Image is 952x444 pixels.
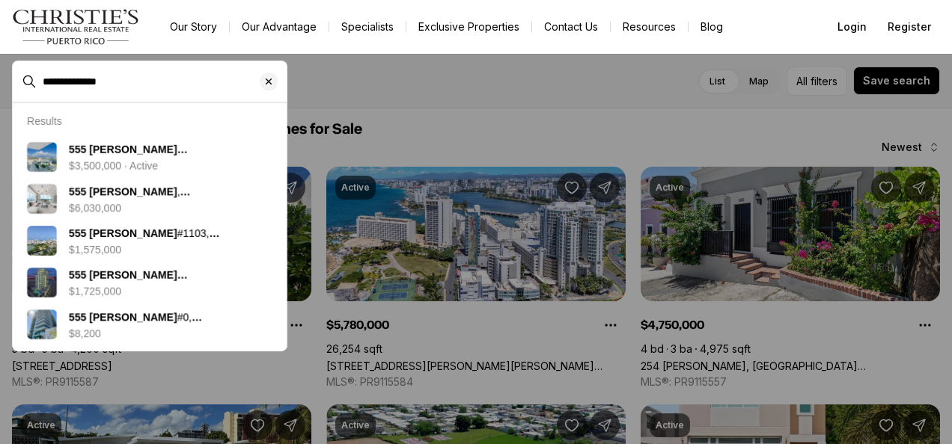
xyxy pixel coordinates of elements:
a: View details: 555 MONSERRATE ST #1404 [21,136,278,178]
a: View details: 555 MONSERRATE #1103 [21,220,278,262]
span: #1103, [GEOGRAPHIC_DATA][PERSON_NAME], 00907 [69,227,267,269]
a: Specialists [329,16,406,37]
button: Clear search input [260,61,287,102]
a: Blog [689,16,735,37]
span: , [GEOGRAPHIC_DATA][PERSON_NAME], 00907 [69,185,267,227]
b: 555 [PERSON_NAME] [69,227,177,239]
a: Our Advantage [230,16,329,37]
button: Login [829,12,876,42]
a: Exclusive Properties [406,16,531,37]
a: View details: 555 MONSERRATE #0 [21,303,278,345]
span: #0, [GEOGRAPHIC_DATA][PERSON_NAME], 00907 [69,311,267,353]
b: 555 [PERSON_NAME] [69,144,188,155]
a: Our Story [158,16,229,37]
span: [STREET_ADDRESS][PERSON_NAME] [69,269,259,296]
span: Login [837,21,867,33]
b: 555 [PERSON_NAME] [69,185,177,197]
a: Resources [611,16,688,37]
a: View details: 555 MONSERRATE [21,178,278,220]
p: $3,500,000 · Active [69,160,158,172]
button: Register [879,12,940,42]
span: [STREET_ADDRESS][PERSON_NAME] [69,144,259,170]
img: logo [12,9,140,45]
p: Results [27,115,62,127]
button: Contact Us [532,16,610,37]
p: $1,725,000 [69,286,121,297]
p: $6,030,000 [69,202,121,214]
b: 555 [PERSON_NAME] [69,269,188,281]
span: Register [888,21,931,33]
a: View details: 555 MONSERRATE #1004 [21,262,278,303]
p: $1,575,000 [69,244,121,256]
p: $8,200 [69,327,101,339]
b: 555 [PERSON_NAME] [69,311,177,323]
